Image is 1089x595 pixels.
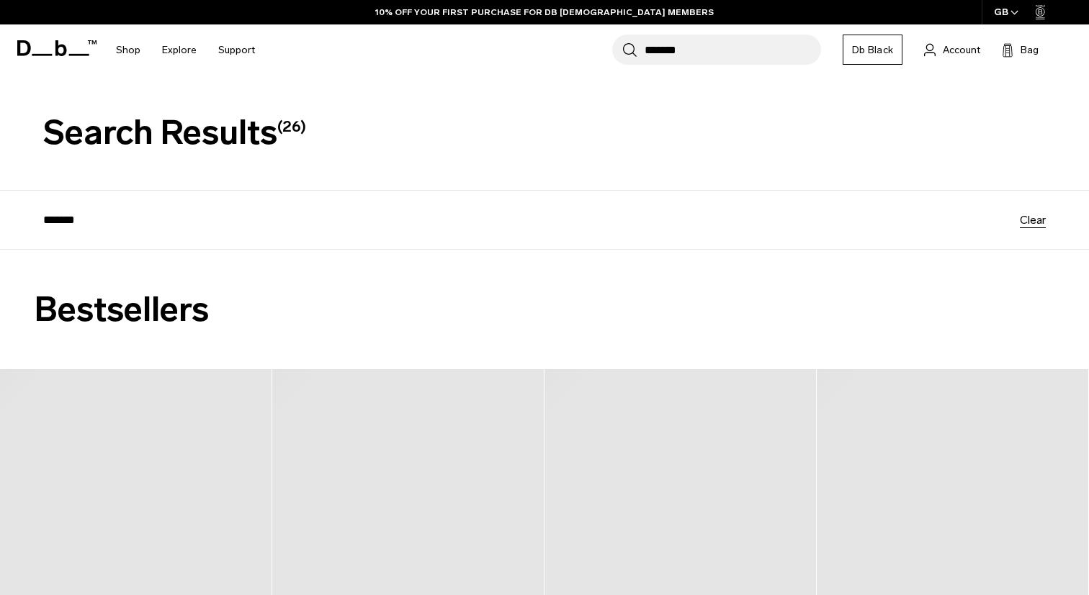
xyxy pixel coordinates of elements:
a: Account [924,41,980,58]
span: Account [943,42,980,58]
a: Explore [162,24,197,76]
a: 10% OFF YOUR FIRST PURCHASE FOR DB [DEMOGRAPHIC_DATA] MEMBERS [375,6,714,19]
a: Support [218,24,255,76]
span: Search Results [43,112,306,153]
span: (26) [277,117,306,135]
a: Shop [116,24,140,76]
h2: Bestsellers [35,284,1054,335]
span: Bag [1021,42,1039,58]
a: Db Black [843,35,902,65]
button: Bag [1002,41,1039,58]
button: Clear [1020,214,1046,225]
nav: Main Navigation [105,24,266,76]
